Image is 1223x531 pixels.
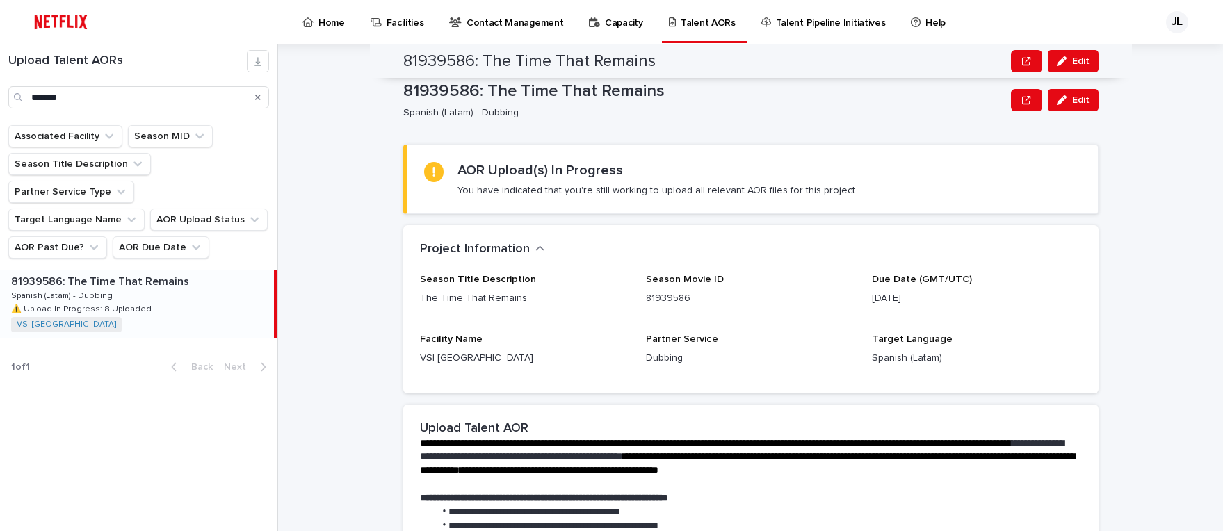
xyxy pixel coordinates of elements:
img: ifQbXi3ZQGMSEF7WDB7W [28,8,94,36]
button: Edit [1048,50,1099,72]
input: Search [8,86,269,108]
span: Next [224,362,254,372]
button: Associated Facility [8,125,122,147]
span: Due Date (GMT/UTC) [872,275,972,284]
button: Edit [1048,89,1099,111]
p: 81939586 [646,291,855,306]
p: VSI [GEOGRAPHIC_DATA] [420,351,629,366]
p: 81939586: The Time That Remains [403,81,1006,101]
button: AOR Upload Status [150,209,268,231]
span: Edit [1072,56,1090,66]
button: Next [218,361,277,373]
p: Dubbing [646,351,855,366]
p: The Time That Remains [420,291,629,306]
button: Partner Service Type [8,181,134,203]
span: Season Title Description [420,275,536,284]
span: Target Language [872,334,953,344]
span: Season Movie ID [646,275,724,284]
p: Spanish (Latam) [872,351,1081,366]
button: Season MID [128,125,213,147]
span: Back [183,362,213,372]
span: Facility Name [420,334,483,344]
button: AOR Past Due? [8,236,107,259]
h1: Upload Talent AORs [8,54,247,69]
p: Spanish (Latam) - Dubbing [11,288,115,301]
button: AOR Due Date [113,236,209,259]
h2: 81939586: The Time That Remains [403,51,656,72]
p: You have indicated that you're still working to upload all relevant AOR files for this project. [457,184,857,197]
h2: Upload Talent AOR [420,421,528,436]
h2: AOR Upload(s) In Progress [457,162,623,179]
span: Edit [1072,95,1090,105]
a: VSI [GEOGRAPHIC_DATA] [17,320,116,329]
button: Target Language Name [8,209,145,231]
p: 81939586: The Time That Remains [11,272,192,288]
h2: Project Information [420,242,530,257]
p: [DATE] [872,291,1081,306]
p: Spanish (Latam) - Dubbing [403,107,1001,119]
span: Partner Service [646,334,718,344]
button: Project Information [420,242,545,257]
button: Season Title Description [8,153,151,175]
button: Back [160,361,218,373]
p: ⚠️ Upload In Progress: 8 Uploaded [11,302,154,314]
div: JL [1166,11,1188,33]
